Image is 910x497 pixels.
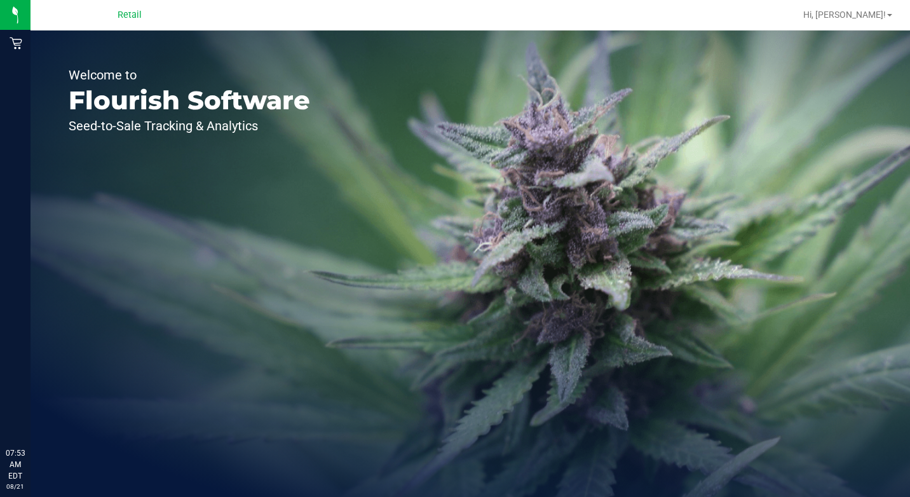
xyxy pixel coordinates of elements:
p: Welcome to [69,69,310,81]
inline-svg: Retail [10,37,22,50]
span: Retail [118,10,142,20]
span: Hi, [PERSON_NAME]! [803,10,886,20]
p: Seed-to-Sale Tracking & Analytics [69,119,310,132]
p: 07:53 AM EDT [6,447,25,482]
p: 08/21 [6,482,25,491]
p: Flourish Software [69,88,310,113]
